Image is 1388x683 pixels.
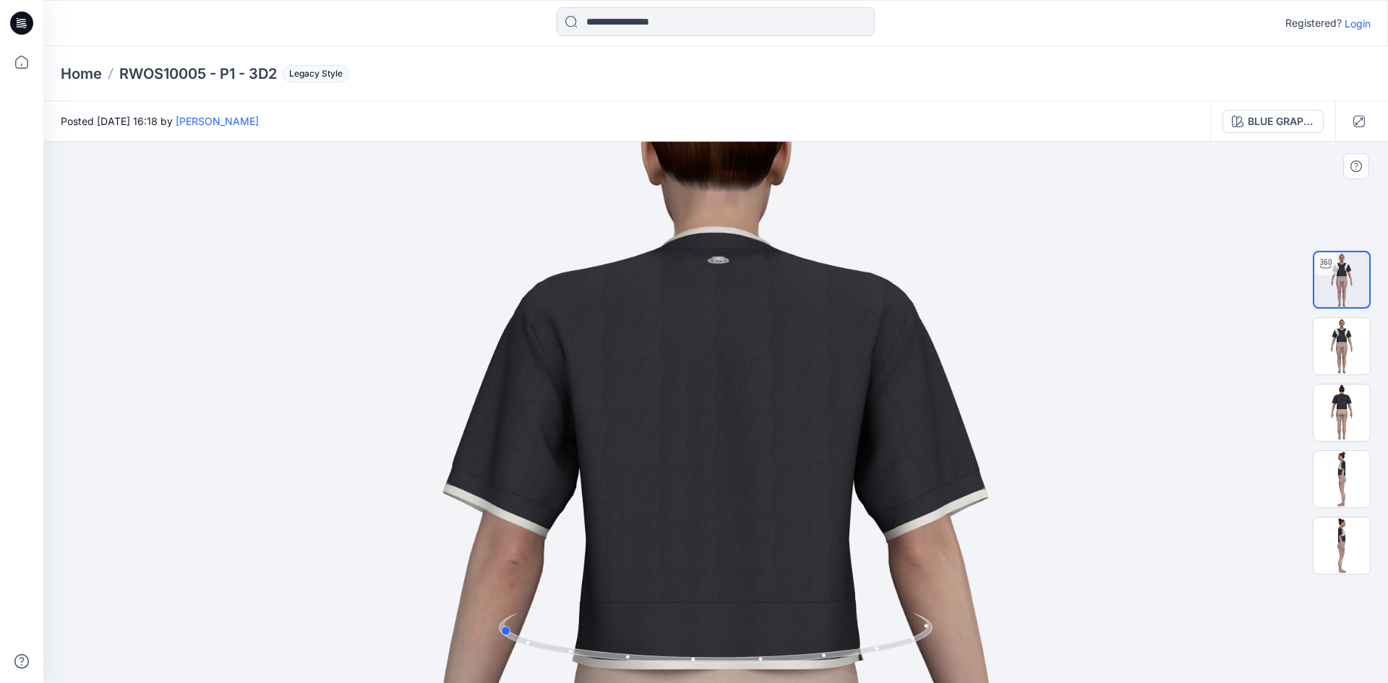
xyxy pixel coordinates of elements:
a: [PERSON_NAME] [176,115,259,127]
p: RWOS10005 - P1 - 3D2 [119,64,277,84]
button: BLUE GRAPHITE/ SNOW WHITE [1222,110,1324,133]
div: BLUE GRAPHITE/ SNOW WHITE [1248,113,1314,129]
img: RWOS10005 - 3D2_BLUE GRAPHITE SNOW WHITE_Left [1314,451,1370,507]
a: Home [61,64,102,84]
img: RWOS10005 - 3D2_BLUE GRAPHITE SNOW WHITE_Back [1314,385,1370,441]
p: Login [1345,16,1371,31]
img: turntable-02-10-2025-21:19:27 [1314,252,1369,307]
span: Posted [DATE] 16:18 by [61,113,259,129]
p: Registered? [1285,14,1342,32]
img: RWOS10005 - 3D2_BLUE GRAPHITE SNOW WHITE_Right [1314,517,1370,574]
span: Legacy Style [283,65,349,82]
img: RWOS10005 - 3D2_BLUE GRAPHITE SNOW WHITE [1314,318,1370,374]
button: Legacy Style [277,64,349,84]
